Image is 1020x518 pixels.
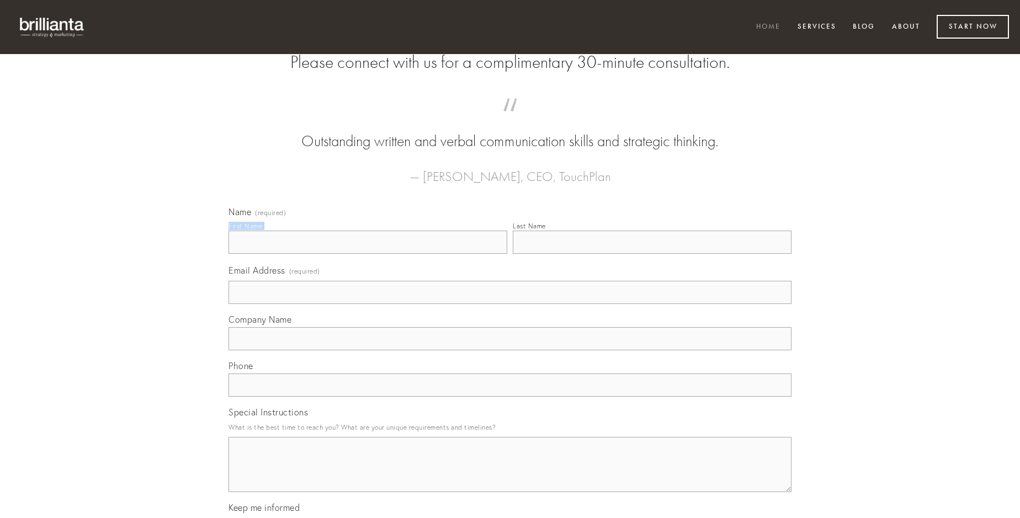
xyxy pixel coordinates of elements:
[885,18,927,36] a: About
[229,314,291,325] span: Company Name
[229,265,285,276] span: Email Address
[937,15,1009,39] a: Start Now
[289,264,320,279] span: (required)
[846,18,882,36] a: Blog
[246,109,774,131] span: “
[229,360,253,371] span: Phone
[790,18,843,36] a: Services
[246,152,774,188] figcaption: — [PERSON_NAME], CEO, TouchPlan
[229,206,251,217] span: Name
[229,52,791,73] h2: Please connect with us for a complimentary 30-minute consultation.
[749,18,788,36] a: Home
[513,222,546,230] div: Last Name
[229,222,262,230] div: First Name
[246,109,774,152] blockquote: Outstanding written and verbal communication skills and strategic thinking.
[11,11,94,43] img: brillianta - research, strategy, marketing
[229,407,308,418] span: Special Instructions
[229,502,300,513] span: Keep me informed
[255,210,286,216] span: (required)
[229,420,791,435] p: What is the best time to reach you? What are your unique requirements and timelines?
